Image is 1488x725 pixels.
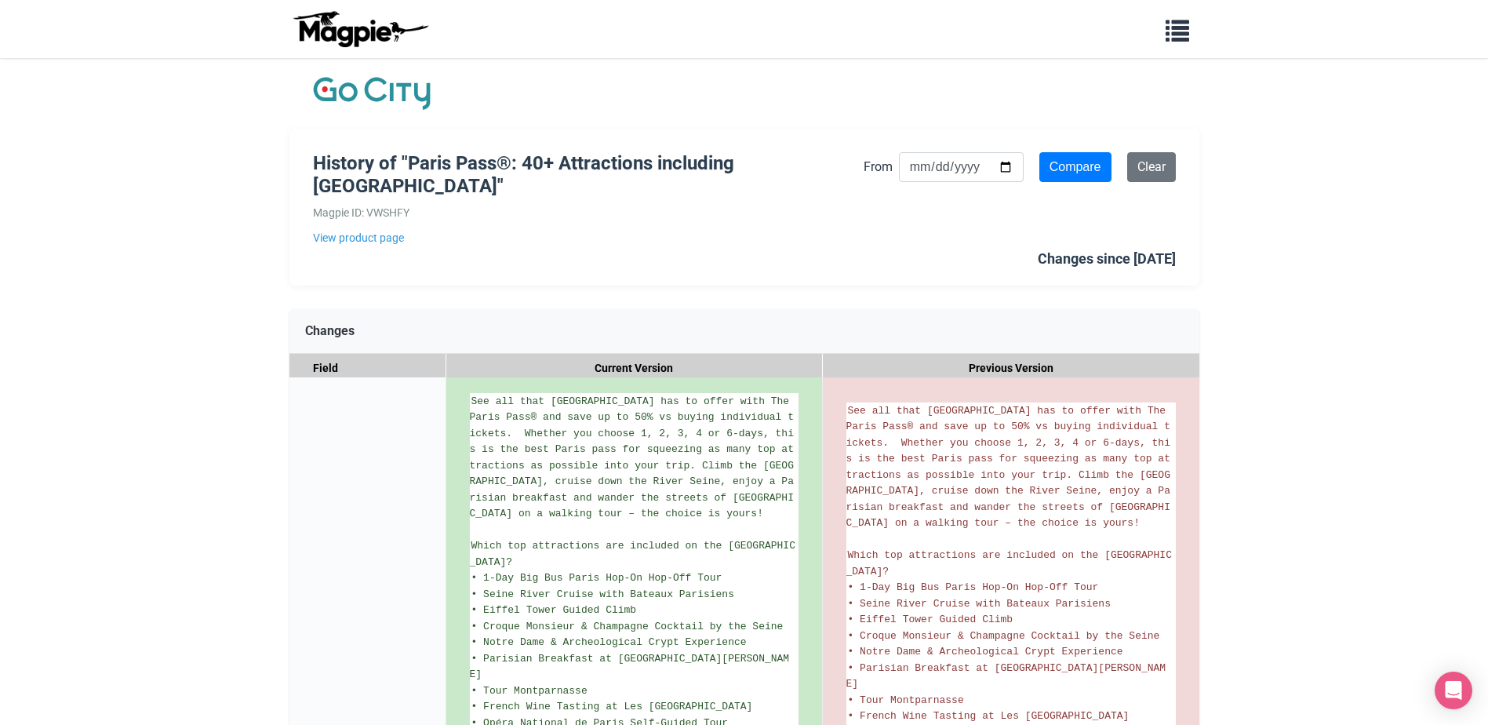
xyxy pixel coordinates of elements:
span: • Notre Dame & Archeological Crypt Experience [471,636,747,648]
label: From [864,157,893,177]
span: See all that [GEOGRAPHIC_DATA] has to offer with The Paris Pass® and save up to 50% vs buying ind... [470,395,795,520]
span: • Eiffel Tower Guided Climb [471,604,637,616]
span: • Croque Monsieur & Champagne Cocktail by the Seine [848,630,1160,642]
div: Changes [289,309,1199,354]
div: Previous Version [823,354,1199,383]
span: Which top attractions are included on the [GEOGRAPHIC_DATA]? [846,549,1172,577]
span: • Parisian Breakfast at [GEOGRAPHIC_DATA][PERSON_NAME] [470,653,790,681]
span: • Eiffel Tower Guided Climb [848,614,1013,625]
span: • Tour Montparnasse [848,694,964,706]
span: • 1-Day Big Bus Paris Hop-On Hop-Off Tour [848,581,1099,593]
span: • French Wine Tasting at Les [GEOGRAPHIC_DATA] [471,701,753,712]
span: See all that [GEOGRAPHIC_DATA] has to offer with The Paris Pass® and save up to 50% vs buying ind... [846,405,1172,530]
div: Magpie ID: VWSHFY [313,204,864,221]
span: • Seine River Cruise with Bateaux Parisiens [848,598,1111,610]
a: Clear [1127,152,1176,182]
div: Changes since [DATE] [1038,248,1176,271]
span: • 1-Day Big Bus Paris Hop-On Hop-Off Tour [471,572,722,584]
span: • Seine River Cruise with Bateaux Parisiens [471,588,734,600]
a: View product page [313,229,864,246]
span: • Parisian Breakfast at [GEOGRAPHIC_DATA][PERSON_NAME] [846,662,1166,690]
img: logo-ab69f6fb50320c5b225c76a69d11143b.png [289,10,431,48]
img: Company Logo [313,74,431,113]
span: • Tour Montparnasse [471,685,588,697]
div: Field [289,354,446,383]
span: • Notre Dame & Archeological Crypt Experience [848,646,1123,658]
h1: History of "Paris Pass®: 40+ Attractions including [GEOGRAPHIC_DATA]" [313,152,864,198]
div: Open Intercom Messenger [1435,672,1472,709]
span: • French Wine Tasting at Les [GEOGRAPHIC_DATA] [848,710,1130,722]
input: Compare [1039,152,1111,182]
span: • Croque Monsieur & Champagne Cocktail by the Seine [471,621,784,632]
div: Current Version [446,354,823,383]
span: Which top attractions are included on the [GEOGRAPHIC_DATA]? [470,540,795,568]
